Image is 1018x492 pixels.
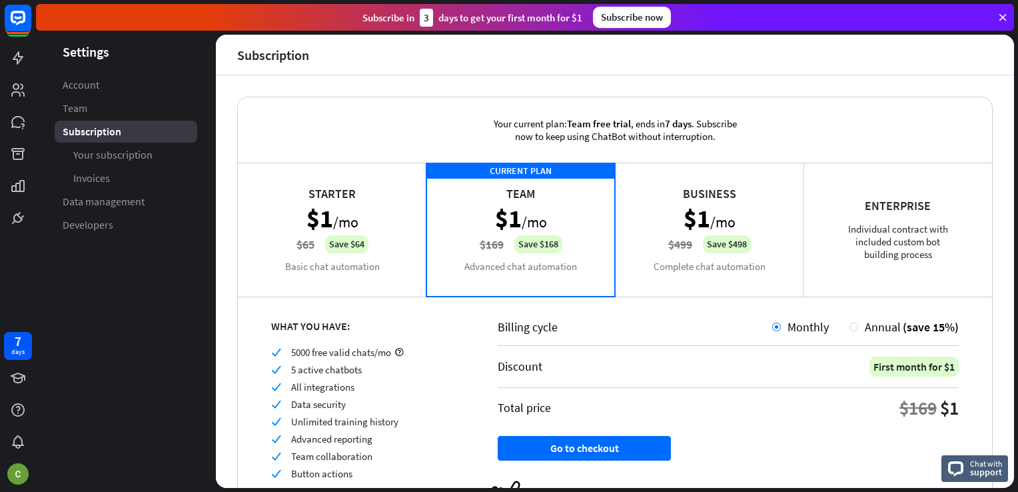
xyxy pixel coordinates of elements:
[237,47,309,63] div: Subscription
[787,319,829,335] span: Monthly
[73,148,153,162] span: Your subscription
[865,319,901,335] span: Annual
[55,214,197,236] a: Developers
[36,43,216,61] header: Settings
[472,97,758,163] div: Your current plan: , ends in . Subscribe now to keep using ChatBot without interruption.
[271,399,281,409] i: check
[970,466,1003,478] span: support
[498,436,671,461] button: Go to checkout
[498,319,772,335] div: Billing cycle
[970,457,1003,470] span: Chat with
[291,381,354,393] span: All integrations
[362,9,582,27] div: Subscribe in days to get your first month for $1
[271,417,281,427] i: check
[420,9,433,27] div: 3
[271,347,281,357] i: check
[271,451,281,461] i: check
[271,365,281,375] i: check
[903,319,959,335] span: (save 15%)
[498,400,551,415] div: Total price
[498,359,542,374] div: Discount
[63,218,113,232] span: Developers
[55,144,197,166] a: Your subscription
[55,74,197,96] a: Account
[271,469,281,479] i: check
[73,171,110,185] span: Invoices
[869,357,959,377] div: First month for $1
[4,332,32,360] a: 7 days
[291,415,398,428] span: Unlimited training history
[271,319,464,333] div: WHAT YOU HAVE:
[55,191,197,213] a: Data management
[15,335,21,347] div: 7
[63,78,99,92] span: Account
[55,167,197,189] a: Invoices
[63,125,121,139] span: Subscription
[55,97,197,119] a: Team
[291,346,391,359] span: 5000 free valid chats/mo
[899,396,937,420] div: $169
[291,450,372,463] span: Team collaboration
[665,117,692,130] span: 7 days
[271,382,281,392] i: check
[567,117,631,130] span: Team free trial
[291,467,352,480] span: Button actions
[11,347,25,357] div: days
[291,398,346,411] span: Data security
[940,396,959,420] div: $1
[63,101,87,115] span: Team
[593,7,671,28] div: Subscribe now
[271,434,281,444] i: check
[11,5,51,45] button: Open LiveChat chat widget
[291,363,362,376] span: 5 active chatbots
[63,195,145,209] span: Data management
[291,433,372,445] span: Advanced reporting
